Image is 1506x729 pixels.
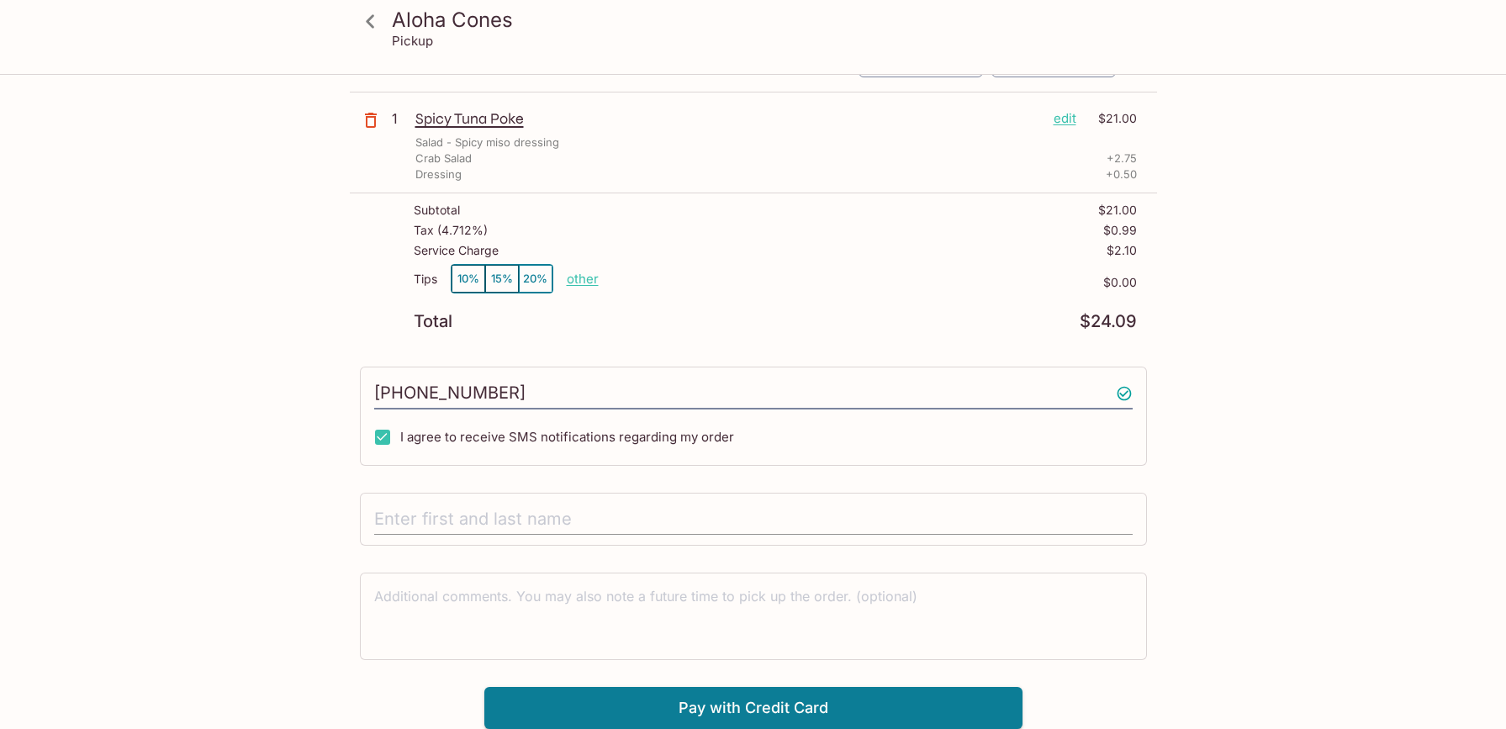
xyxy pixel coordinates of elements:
input: Enter phone number [374,378,1133,409]
button: Pay with Credit Card [484,687,1022,729]
p: $21.00 [1098,203,1137,217]
p: Spicy Tuna Poke [415,109,1040,128]
p: Dressing [415,166,462,182]
p: $0.00 [599,276,1137,289]
p: Subtotal [414,203,460,217]
p: 1 [392,109,409,128]
p: + 0.50 [1106,166,1137,182]
input: Enter first and last name [374,504,1133,536]
p: $2.10 [1107,244,1137,257]
p: Tips [414,272,437,286]
p: $21.00 [1086,109,1137,128]
p: + 2.75 [1107,151,1137,166]
p: edit [1054,109,1076,128]
p: Service Charge [414,244,499,257]
p: $24.09 [1080,314,1137,330]
h3: Aloha Cones [392,7,1144,33]
button: 20% [519,265,552,293]
p: Crab Salad [415,151,472,166]
p: $0.99 [1103,224,1137,237]
button: other [567,271,599,287]
p: Salad - Spicy miso dressing [415,135,559,151]
p: Total [414,314,452,330]
p: Tax ( 4.712% ) [414,224,488,237]
p: Pickup [392,33,433,49]
button: 10% [452,265,485,293]
span: I agree to receive SMS notifications regarding my order [400,429,734,445]
button: 15% [485,265,519,293]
